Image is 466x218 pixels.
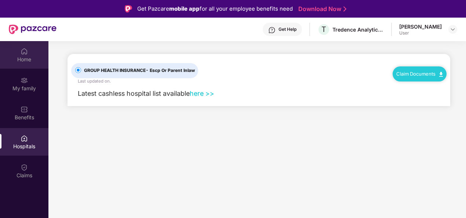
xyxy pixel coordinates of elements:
[169,5,200,12] strong: mobile app
[21,48,28,55] img: svg+xml;base64,PHN2ZyBpZD0iSG9tZSIgeG1sbnM9Imh0dHA6Ly93d3cudzMub3JnLzIwMDAvc3ZnIiB3aWR0aD0iMjAiIG...
[21,164,28,171] img: svg+xml;base64,PHN2ZyBpZD0iQ2xhaW0iIHhtbG5zPSJodHRwOi8vd3d3LnczLm9yZy8yMDAwL3N2ZyIgd2lkdGg9IjIwIi...
[278,26,296,32] div: Get Help
[81,67,198,74] span: GROUP HEALTH INSURANCE
[396,71,443,77] a: Claim Documents
[450,26,456,32] img: svg+xml;base64,PHN2ZyBpZD0iRHJvcGRvd24tMzJ4MzIiIHhtbG5zPSJodHRwOi8vd3d3LnczLm9yZy8yMDAwL3N2ZyIgd2...
[78,90,190,97] span: Latest cashless hospital list available
[21,106,28,113] img: svg+xml;base64,PHN2ZyBpZD0iQmVuZWZpdHMiIHhtbG5zPSJodHRwOi8vd3d3LnczLm9yZy8yMDAwL3N2ZyIgd2lkdGg9Ij...
[321,25,326,34] span: T
[399,30,442,36] div: User
[78,78,111,85] div: Last updated on .
[343,5,346,13] img: Stroke
[268,26,276,34] img: svg+xml;base64,PHN2ZyBpZD0iSGVscC0zMngzMiIgeG1sbnM9Imh0dHA6Ly93d3cudzMub3JnLzIwMDAvc3ZnIiB3aWR0aD...
[125,5,132,12] img: Logo
[190,90,214,97] a: here >>
[137,4,293,13] div: Get Pazcare for all your employee benefits need
[399,23,442,30] div: [PERSON_NAME]
[146,68,195,73] span: - Escp Or Parent Inlaw
[332,26,384,33] div: Tredence Analytics Solutions Private Limited
[21,135,28,142] img: svg+xml;base64,PHN2ZyBpZD0iSG9zcGl0YWxzIiB4bWxucz0iaHR0cDovL3d3dy53My5vcmcvMjAwMC9zdmciIHdpZHRoPS...
[21,77,28,84] img: svg+xml;base64,PHN2ZyB3aWR0aD0iMjAiIGhlaWdodD0iMjAiIHZpZXdCb3g9IjAgMCAyMCAyMCIgZmlsbD0ibm9uZSIgeG...
[9,25,57,34] img: New Pazcare Logo
[439,72,443,77] img: svg+xml;base64,PHN2ZyB4bWxucz0iaHR0cDovL3d3dy53My5vcmcvMjAwMC9zdmciIHdpZHRoPSIxMC40IiBoZWlnaHQ9Ij...
[298,5,344,13] a: Download Now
